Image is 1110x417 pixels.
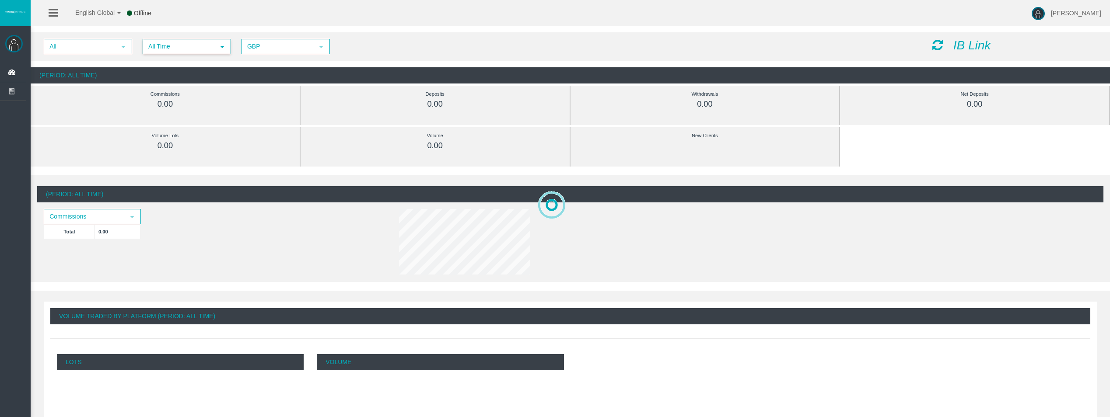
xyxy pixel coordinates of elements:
[37,186,1103,202] div: (Period: All Time)
[45,40,116,53] span: All
[932,39,943,51] i: Reload Dashboard
[1032,7,1045,20] img: user-image
[1051,10,1101,17] span: [PERSON_NAME]
[31,67,1110,83] div: (Period: All Time)
[320,89,550,99] div: Deposits
[219,43,226,50] span: select
[95,224,140,239] td: 0.00
[590,89,820,99] div: Withdrawals
[860,99,1089,109] div: 0.00
[590,99,820,109] div: 0.00
[953,38,991,52] i: IB Link
[860,89,1089,99] div: Net Deposits
[320,141,550,151] div: 0.00
[4,10,26,14] img: logo.svg
[317,354,564,370] p: Volume
[129,213,136,220] span: select
[57,354,304,370] p: Lots
[50,99,280,109] div: 0.00
[134,10,151,17] span: Offline
[45,210,124,223] span: Commissions
[318,43,325,50] span: select
[320,99,550,109] div: 0.00
[50,131,280,141] div: Volume Lots
[120,43,127,50] span: select
[50,141,280,151] div: 0.00
[64,9,115,16] span: English Global
[320,131,550,141] div: Volume
[242,40,313,53] span: GBP
[144,40,214,53] span: All Time
[50,89,280,99] div: Commissions
[50,308,1090,324] div: Volume Traded By Platform (Period: All Time)
[44,224,95,239] td: Total
[590,131,820,141] div: New Clients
